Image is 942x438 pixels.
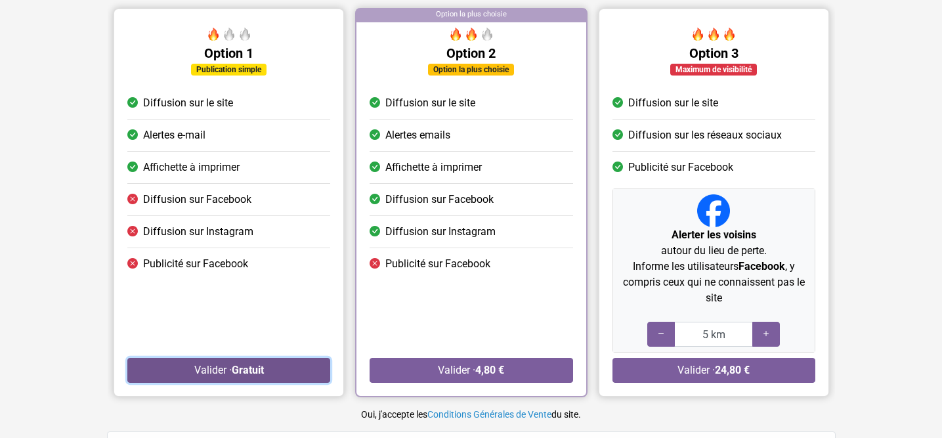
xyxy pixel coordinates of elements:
[697,194,730,227] img: Facebook
[385,192,494,208] span: Diffusion sur Facebook
[670,64,757,76] div: Maximum de visibilité
[385,95,475,111] span: Diffusion sur le site
[427,409,551,420] a: Conditions Générales de Vente
[143,256,248,272] span: Publicité sur Facebook
[127,358,330,383] button: Valider ·Gratuit
[618,227,809,259] p: autour du lieu de perte.
[715,364,750,376] strong: 24,80 €
[231,364,263,376] strong: Gratuit
[618,259,809,306] p: Informe les utilisateurs , y compris ceux qui ne connaissent pas le site
[628,95,717,111] span: Diffusion sur le site
[628,160,733,175] span: Publicité sur Facebook
[671,229,756,241] strong: Alerter les voisins
[370,45,572,61] h5: Option 2
[143,95,233,111] span: Diffusion sur le site
[143,127,205,143] span: Alertes e-mail
[143,224,253,240] span: Diffusion sur Instagram
[385,224,496,240] span: Diffusion sur Instagram
[612,45,815,61] h5: Option 3
[628,127,781,143] span: Diffusion sur les réseaux sociaux
[738,260,784,273] strong: Facebook
[143,192,251,208] span: Diffusion sur Facebook
[428,64,514,76] div: Option la plus choisie
[127,45,330,61] h5: Option 1
[612,358,815,383] button: Valider ·24,80 €
[143,160,240,175] span: Affichette à imprimer
[385,160,482,175] span: Affichette à imprimer
[475,364,504,376] strong: 4,80 €
[385,127,450,143] span: Alertes emails
[385,256,490,272] span: Publicité sur Facebook
[356,9,586,22] div: Option la plus choisie
[370,358,572,383] button: Valider ·4,80 €
[361,409,581,420] small: Oui, j'accepte les du site.
[191,64,267,76] div: Publication simple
